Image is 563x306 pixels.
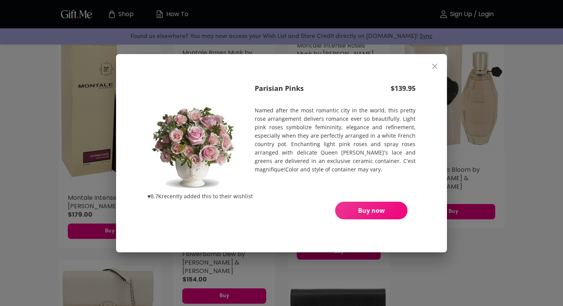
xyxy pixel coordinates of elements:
p: Named after the most romantic city in the world, this pretty rose arrangement delivers romance ev... [255,106,416,174]
img: product image [147,103,238,192]
p: Parisian Pinks [255,84,367,92]
button: Buy now [335,202,408,219]
span: Buy now [335,206,408,215]
p: ♥ 8.7K recently added this to their wishlist [147,192,253,201]
p: $ 139.95 [367,84,416,92]
button: close [426,57,444,76]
